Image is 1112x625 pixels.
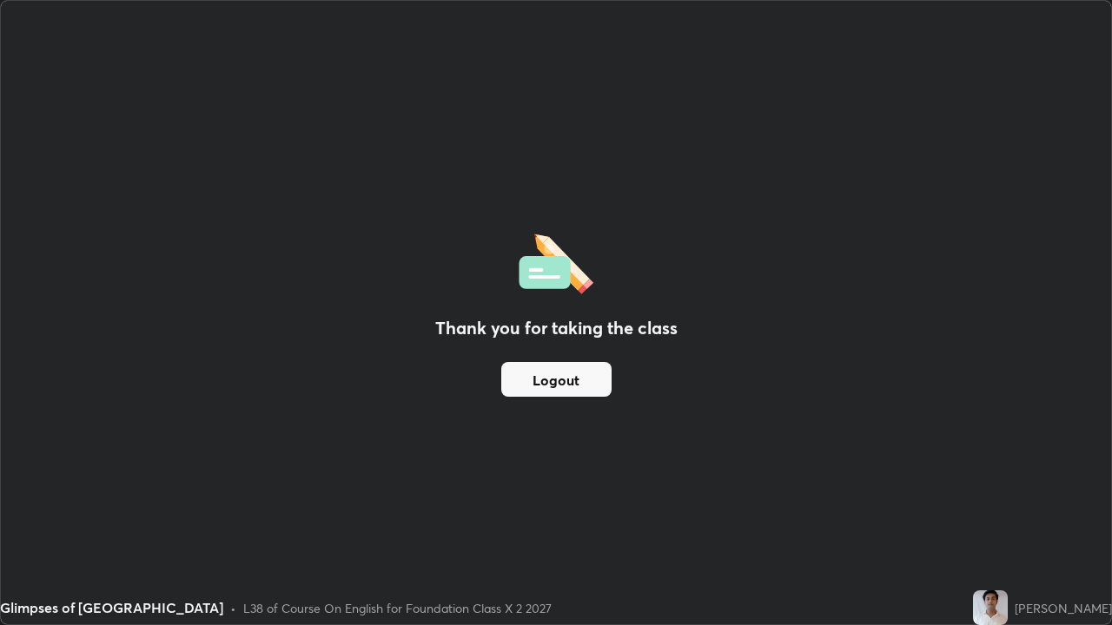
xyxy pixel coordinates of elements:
div: • [230,599,236,617]
img: 40f60ab98aea4b96af81fb3ee7198ce3.jpg [973,590,1008,625]
div: L38 of Course On English for Foundation Class X 2 2027 [243,599,552,617]
h2: Thank you for taking the class [435,315,678,341]
button: Logout [501,362,612,397]
div: [PERSON_NAME] [1015,599,1112,617]
img: offlineFeedback.1438e8b3.svg [519,228,593,294]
